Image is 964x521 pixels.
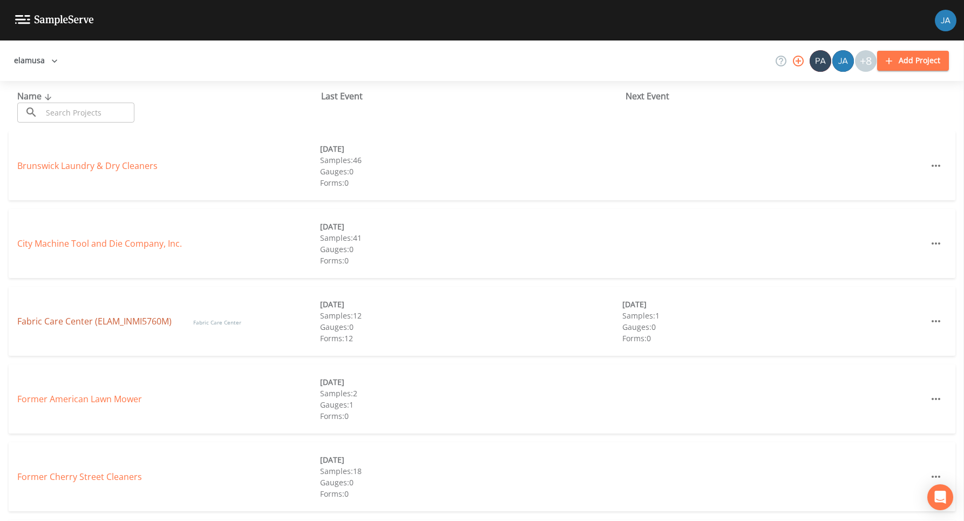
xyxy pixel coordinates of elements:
[622,333,925,344] div: Forms: 0
[320,154,623,166] div: Samples: 46
[17,471,142,483] a: Former Cherry Street Cleaners
[320,465,623,477] div: Samples: 18
[320,143,623,154] div: [DATE]
[832,50,854,72] div: James Patrick Hogan
[320,376,623,388] div: [DATE]
[320,488,623,499] div: Forms: 0
[810,50,831,72] img: 642d39ac0e0127a36d8cdbc932160316
[626,90,929,103] div: Next Event
[17,393,142,405] a: Former American Lawn Mower
[320,454,623,465] div: [DATE]
[320,166,623,177] div: Gauges: 0
[320,177,623,188] div: Forms: 0
[193,319,241,326] span: Fabric Care Center
[17,315,172,327] a: Fabric Care Center (ELAM_INMI5760M)
[17,160,158,172] a: Brunswick Laundry & Dry Cleaners
[320,388,623,399] div: Samples: 2
[17,90,55,102] span: Name
[320,410,623,422] div: Forms: 0
[15,15,94,25] img: logo
[622,310,925,321] div: Samples: 1
[42,103,134,123] input: Search Projects
[320,221,623,232] div: [DATE]
[320,243,623,255] div: Gauges: 0
[877,51,949,71] button: Add Project
[832,50,854,72] img: de60428fbf029cf3ba8fe1992fc15c16
[320,333,623,344] div: Forms: 12
[809,50,832,72] div: Patrick Caulfield
[622,299,925,310] div: [DATE]
[320,299,623,310] div: [DATE]
[622,321,925,333] div: Gauges: 0
[320,321,623,333] div: Gauges: 0
[10,51,62,71] button: elamusa
[17,238,182,249] a: City Machine Tool and Die Company, Inc.
[320,232,623,243] div: Samples: 41
[320,255,623,266] div: Forms: 0
[321,90,625,103] div: Last Event
[855,50,877,72] div: +8
[320,399,623,410] div: Gauges: 1
[927,484,953,510] div: Open Intercom Messenger
[320,310,623,321] div: Samples: 12
[320,477,623,488] div: Gauges: 0
[935,10,956,31] img: 747fbe677637578f4da62891070ad3f4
